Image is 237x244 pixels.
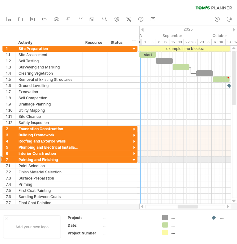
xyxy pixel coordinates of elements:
[19,77,79,82] div: Removal of Existing Structures
[139,52,156,58] div: start
[19,70,79,76] div: Clearing Vegetation
[6,52,15,58] div: 1.1
[171,215,205,220] div: ....
[6,200,15,206] div: 7.7
[19,144,79,150] div: Plumbing and Electrical Installation
[19,120,79,126] div: Safety Inspection
[19,200,79,206] div: Final Coat Painting
[68,223,102,228] div: Date:
[6,175,15,181] div: 7.3
[142,32,203,39] div: September 2025
[103,230,155,236] div: ....
[184,39,198,45] div: 22-26
[142,39,156,45] div: 1 - 5
[19,188,79,193] div: First Coat Painting
[19,95,79,101] div: Soil Compaction
[19,64,79,70] div: Surveying and Marking
[19,157,79,163] div: Painting and Finishing
[19,181,79,187] div: Priming
[171,222,205,228] div: ....
[19,194,79,200] div: Sanding Between Coats
[18,39,79,46] div: Activity
[103,215,155,220] div: ....
[6,144,15,150] div: 5
[85,39,104,46] div: Resource
[19,138,79,144] div: Roofing and Exterior Walls
[19,52,79,58] div: Site Assessment
[19,89,79,95] div: Excavation
[6,169,15,175] div: 7.2
[19,151,79,156] div: Interior Construction
[6,163,15,169] div: 7.1
[6,46,15,52] div: 1
[198,39,212,45] div: 29 - 3
[19,46,79,52] div: Site Preparation
[19,132,79,138] div: Building Framework
[19,126,79,132] div: Foundation Construction
[6,114,15,119] div: 1.11
[6,58,15,64] div: 1.2
[6,70,15,76] div: 1.4
[212,39,226,45] div: 6 - 10
[6,157,15,163] div: 7
[68,215,102,220] div: Project:
[6,194,15,200] div: 7.6
[19,101,79,107] div: Drainage Planning
[170,39,184,45] div: 15 - 19
[6,132,15,138] div: 3
[6,77,15,82] div: 1.5
[19,169,79,175] div: Finish Material Selection
[139,46,230,52] div: example time blocks:
[19,83,79,89] div: Ground Levelling
[6,95,15,101] div: 1.8
[6,89,15,95] div: 1.7
[68,230,102,236] div: Project Number
[6,126,15,132] div: 2
[6,120,15,126] div: 1.12
[19,107,79,113] div: Utility Mapping
[6,188,15,193] div: 7.5
[156,39,170,45] div: 8 - 12
[6,83,15,89] div: 1.6
[19,163,79,169] div: Paint Selection
[19,175,79,181] div: Surface Preparation
[19,58,79,64] div: Soil Testing
[6,138,15,144] div: 4
[6,107,15,113] div: 1.10
[6,101,15,107] div: 1.9
[6,64,15,70] div: 1.3
[103,223,155,228] div: ....
[3,215,61,238] div: Add your own logo
[19,114,79,119] div: Site Cleanup
[111,39,124,46] div: Status
[171,230,205,235] div: ....
[6,151,15,156] div: 6
[6,181,15,187] div: 7.4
